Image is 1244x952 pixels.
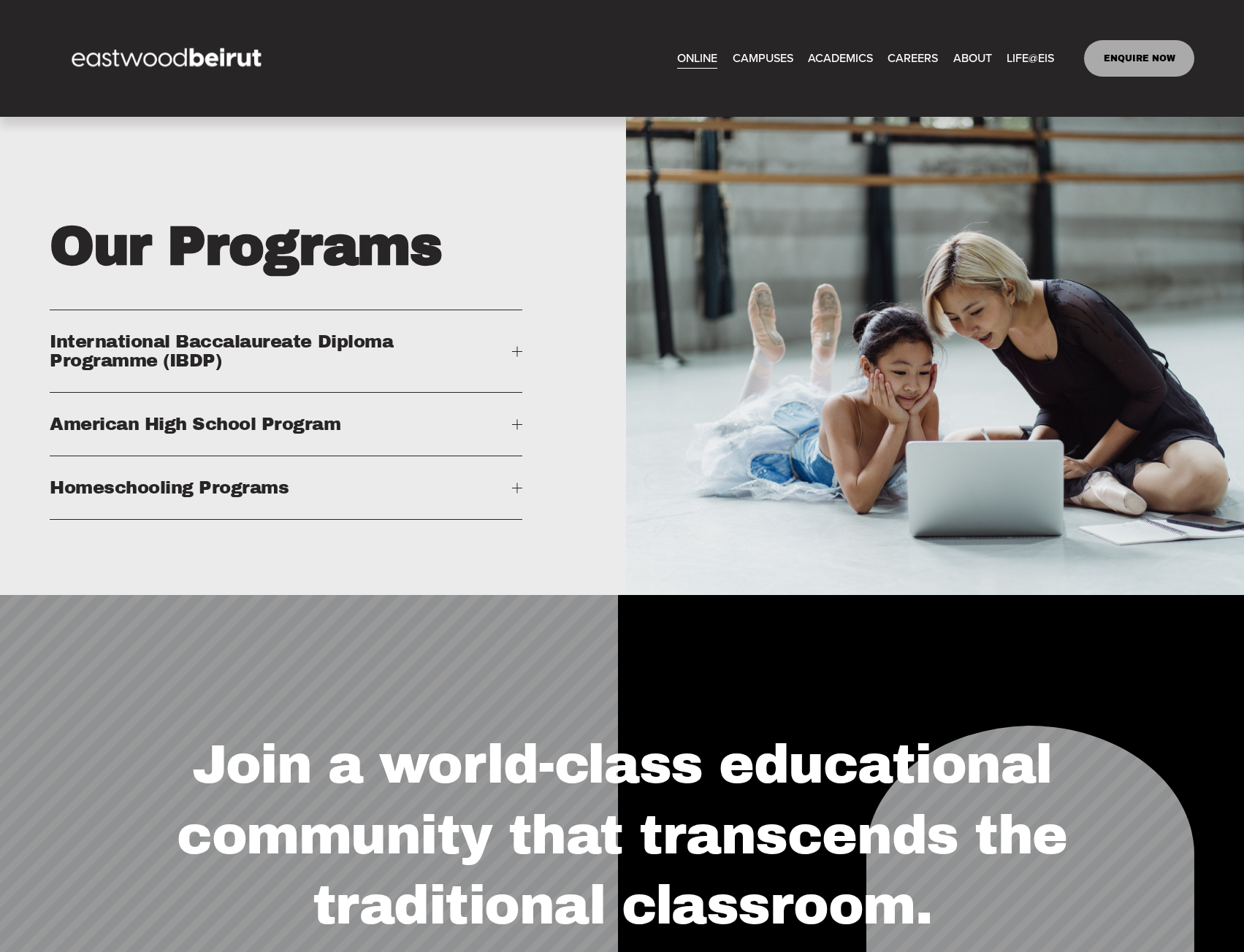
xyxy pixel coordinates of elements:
[50,310,522,392] button: International Baccalaureate Diploma Programme (IBDP)
[953,47,992,69] span: ABOUT
[888,47,938,70] a: CAREERS
[50,332,511,370] span: International Baccalaureate Diploma Programme (IBDP)
[50,393,522,456] button: American High School Program
[1084,40,1194,77] a: ENQUIRE NOW
[50,21,288,96] img: EastwoodIS Global Site
[677,47,717,70] a: ONLINE
[50,218,441,275] strong: Our Programs
[50,478,511,497] span: Homeschooling Programs
[1007,47,1054,69] span: LIFE@EIS
[1007,47,1054,70] a: folder dropdown
[808,47,873,69] span: ACADEMICS
[953,47,992,70] a: folder dropdown
[808,47,873,70] a: folder dropdown
[50,456,522,519] button: Homeschooling Programs
[50,415,511,434] span: American High School Program
[177,736,1083,935] span: Join a world-class educational community that transcends the traditional classroom.
[733,47,793,69] span: CAMPUSES
[733,47,793,70] a: folder dropdown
